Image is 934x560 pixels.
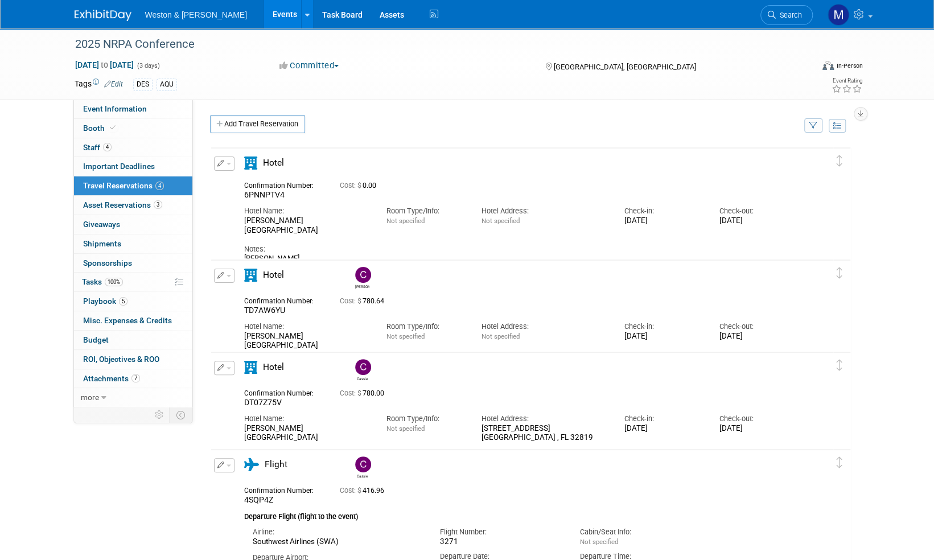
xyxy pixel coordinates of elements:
div: Confirmation Number: [244,483,323,495]
div: [STREET_ADDRESS] [GEOGRAPHIC_DATA] , FL 32819 [482,424,607,443]
div: Room Type/Info: [386,414,464,424]
span: Sponsorships [83,258,132,267]
div: Cabin/Seat Info: [580,527,703,537]
span: 6PNNPTV4 [244,190,285,199]
div: Cassie Bethoney [355,375,369,381]
span: Not specified [580,538,618,546]
span: Not specified [386,425,425,433]
span: Travel Reservations [83,181,164,190]
div: Confirmation Number: [244,386,323,398]
div: [DATE] [719,424,797,434]
i: Hotel [244,269,257,282]
span: Cost: $ [340,297,363,305]
a: Budget [74,331,192,349]
div: Notes: [244,244,797,254]
div: Cheri Ruane [355,283,369,289]
div: AQU [157,79,177,90]
span: Flight [265,459,287,470]
span: Budget [83,335,109,344]
div: [DATE] [719,332,797,341]
span: Playbook [83,297,127,306]
a: Sponsorships [74,254,192,273]
div: [PERSON_NAME][GEOGRAPHIC_DATA] [244,424,369,443]
div: Check-in: [624,206,702,216]
img: Cheri Ruane [355,267,371,283]
span: Not specified [386,217,425,225]
span: (3 days) [136,62,160,69]
span: 7 [131,374,140,382]
button: Committed [275,60,343,72]
a: Edit [104,80,123,88]
div: [PERSON_NAME] [244,254,797,263]
div: 3271 [439,537,563,547]
div: Check-in: [624,322,702,332]
a: Event Information [74,100,192,118]
span: 0.00 [340,182,381,190]
span: 3 [154,200,162,209]
a: Asset Reservations3 [74,196,192,215]
div: [PERSON_NAME][GEOGRAPHIC_DATA] [244,332,369,351]
span: Event Information [83,104,147,113]
span: more [81,393,99,402]
span: TD7AW6YU [244,306,285,315]
span: ROI, Objectives & ROO [83,355,159,364]
span: [DATE] [DATE] [75,60,134,70]
span: Hotel [263,270,284,280]
div: Check-out: [719,414,797,424]
span: Cost: $ [340,389,363,397]
a: Add Travel Reservation [210,115,305,133]
img: Format-Inperson.png [822,61,834,70]
div: Room Type/Info: [386,322,464,332]
span: 100% [105,278,123,286]
span: 4 [103,143,112,151]
a: Travel Reservations4 [74,176,192,195]
img: Cassie Bethoney [355,359,371,375]
span: Shipments [83,239,121,248]
div: Room Type/Info: [386,206,464,216]
a: more [74,388,192,407]
div: Check-out: [719,322,797,332]
div: [DATE] [624,216,702,226]
td: Personalize Event Tab Strip [150,407,170,422]
i: Hotel [244,361,257,374]
a: Important Deadlines [74,157,192,176]
div: Confirmation Number: [244,294,323,306]
div: Southwest Airlines (SWA) [253,537,423,547]
a: Shipments [74,234,192,253]
a: Misc. Expenses & Credits [74,311,192,330]
span: 416.96 [340,487,389,495]
img: Mary Ann Trujillo [828,4,849,26]
span: Not specified [482,332,520,340]
span: Staff [83,143,112,152]
span: Booth [83,123,118,133]
div: 2025 NRPA Conference [71,34,796,55]
div: Cassie Bethoney [352,359,372,381]
div: Hotel Name: [244,206,369,216]
span: Not specified [482,217,520,225]
a: Booth [74,119,192,138]
i: Click and drag to move item [837,155,842,167]
span: 780.00 [340,389,389,397]
span: Not specified [386,332,425,340]
span: Hotel [263,158,284,168]
span: Search [776,11,802,19]
div: Hotel Address: [482,206,607,216]
span: Cost: $ [340,487,363,495]
a: Search [760,5,813,25]
div: Airline: [253,527,423,537]
div: Cassie Bethoney [355,472,369,479]
div: [DATE] [624,424,702,434]
span: Asset Reservations [83,200,162,209]
img: Cassie Bethoney [355,456,371,472]
i: Booth reservation complete [110,125,116,131]
div: Hotel Name: [244,414,369,424]
span: Weston & [PERSON_NAME] [145,10,247,19]
i: Filter by Traveler [809,122,817,130]
a: Playbook5 [74,292,192,311]
i: Flight [244,458,259,471]
a: ROI, Objectives & ROO [74,350,192,369]
div: Event Rating [831,78,862,84]
a: Giveaways [74,215,192,234]
div: [DATE] [624,332,702,341]
div: [PERSON_NAME][GEOGRAPHIC_DATA] [244,216,369,236]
